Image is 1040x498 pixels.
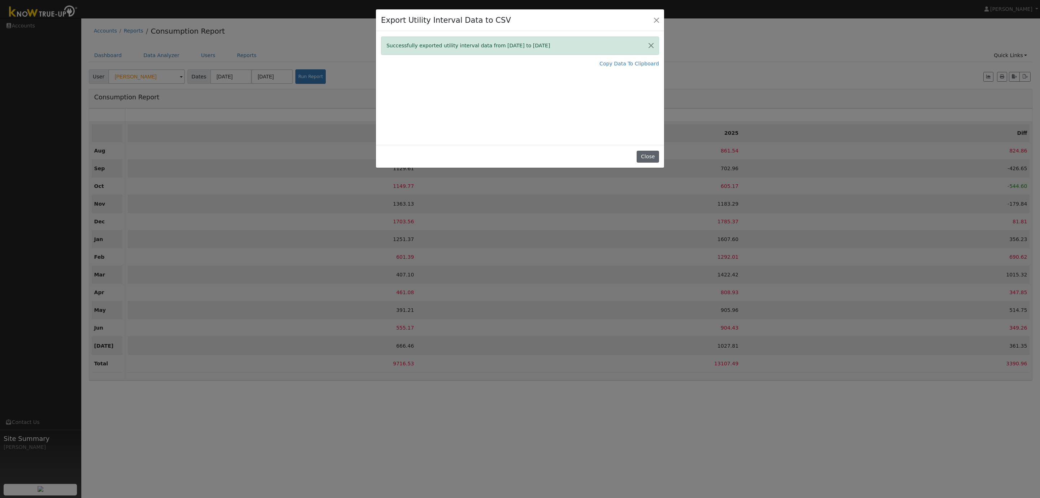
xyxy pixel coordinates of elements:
[599,60,659,68] a: Copy Data To Clipboard
[381,37,659,55] div: Successfully exported utility interval data from [DATE] to [DATE]
[381,14,511,26] h4: Export Utility Interval Data to CSV
[651,15,662,25] button: Close
[643,37,659,55] button: Close
[637,151,659,163] button: Close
